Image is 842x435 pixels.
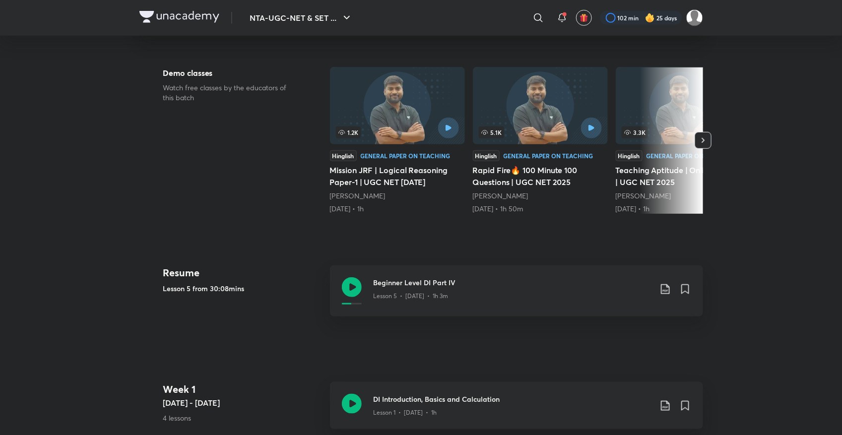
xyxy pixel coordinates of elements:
[163,265,322,280] h4: Resume
[374,394,651,404] h3: DI Introduction, Basics and Calculation
[622,126,648,138] span: 3.3K
[330,265,703,328] a: Beginner Level DI Part IVLesson 5 • [DATE] • 1h 3m
[163,382,322,397] h4: Week 1
[473,191,608,201] div: Rajat Kumar
[330,67,465,214] a: Mission JRF | Logical Reasoning Paper-1 | UGC NET JUNE 2025
[616,164,751,188] h5: Teaching Aptitude | Online Teaching | UGC NET 2025
[330,67,465,214] a: 1.2KHinglishGeneral Paper on TeachingMission JRF | Logical Reasoning Paper-1 | UGC NET [DATE][PER...
[616,67,751,214] a: 3.3KHinglishGeneral Paper on TeachingTeaching Aptitude | Online Teaching | UGC NET 2025[PERSON_NA...
[576,10,592,26] button: avatar
[616,191,671,200] a: [PERSON_NAME]
[473,204,608,214] div: 31st May • 1h 50m
[163,413,322,423] p: 4 lessons
[473,164,608,188] h5: Rapid Fire🔥 100 Minute 100 Questions | UGC NET 2025
[163,83,298,103] p: Watch free classes by the educators of this batch
[163,67,298,79] h5: Demo classes
[479,126,504,138] span: 5.1K
[580,13,588,22] img: avatar
[616,150,643,161] div: Hinglish
[616,204,751,214] div: 6th Jun • 1h
[330,164,465,188] h5: Mission JRF | Logical Reasoning Paper-1 | UGC NET [DATE]
[330,150,357,161] div: Hinglish
[374,408,437,417] p: Lesson 1 • [DATE] • 1h
[473,191,528,200] a: [PERSON_NAME]
[473,67,608,214] a: 5.1KHinglishGeneral Paper on TeachingRapid Fire🔥 100 Minute 100 Questions | UGC NET 2025[PERSON_N...
[504,153,593,159] div: General Paper on Teaching
[139,11,219,25] a: Company Logo
[374,277,651,288] h3: Beginner Level DI Part IV
[473,67,608,214] a: Rapid Fire🔥 100 Minute 100 Questions | UGC NET 2025
[616,191,751,201] div: Rajat Kumar
[645,13,655,23] img: streak
[361,153,451,159] div: General Paper on Teaching
[330,191,465,201] div: Rajat Kumar
[330,191,386,200] a: [PERSON_NAME]
[163,283,322,294] h5: Lesson 5 from 30:08mins
[163,397,322,409] h5: [DATE] - [DATE]
[616,67,751,214] a: Teaching Aptitude | Online Teaching | UGC NET 2025
[686,9,703,26] img: Sakshi Nath
[374,292,449,301] p: Lesson 5 • [DATE] • 1h 3m
[336,126,361,138] span: 1.2K
[139,11,219,23] img: Company Logo
[473,150,500,161] div: Hinglish
[330,204,465,214] div: 21st Apr • 1h
[244,8,359,28] button: NTA-UGC-NET & SET ...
